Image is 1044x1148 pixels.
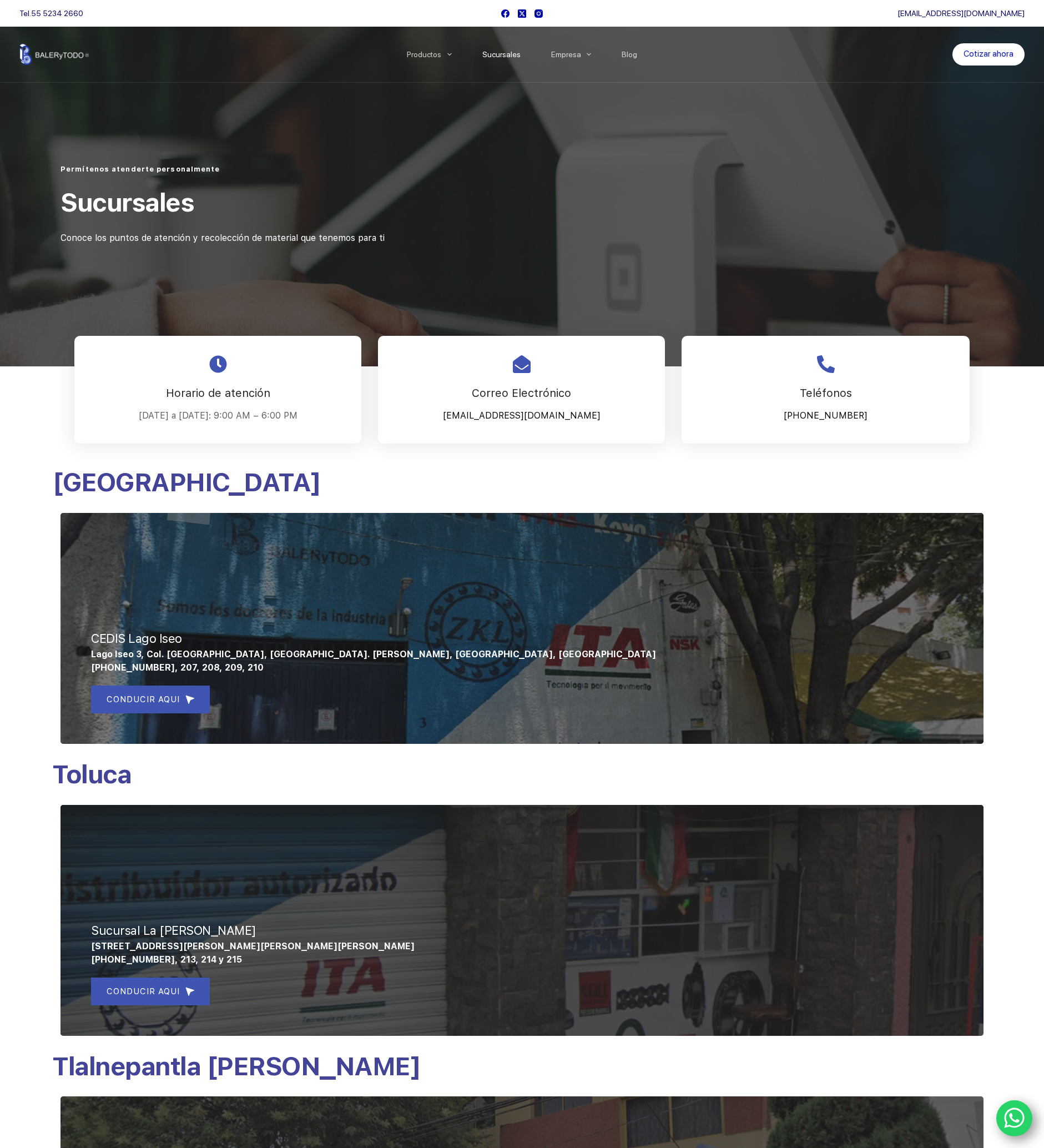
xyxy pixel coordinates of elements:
a: [EMAIL_ADDRESS][DOMAIN_NAME] [897,9,1025,18]
span: Sucursal La [PERSON_NAME] [91,923,256,938]
a: Instagram [534,9,543,18]
span: [PHONE_NUMBER], 207, 208, 209, 210 [91,662,264,673]
span: CEDIS Lago Iseo [91,631,182,646]
span: Toluca [52,759,131,789]
span: Correo Electrónico [472,386,571,400]
span: [PHONE_NUMBER], 213, 214 y 215 [91,954,242,965]
a: CONDUCIR AQUI [91,978,210,1005]
span: Sucursales [60,187,194,218]
span: Tlalnepantla [PERSON_NAME] [52,1051,420,1081]
span: CONDUCIR AQUI [107,985,180,998]
img: Balerytodo [19,44,89,65]
p: [PHONE_NUMBER] [695,407,956,424]
span: Conoce los puntos de atención y recolección de material que tenemos para ti [60,233,385,243]
a: CONDUCIR AQUI [91,686,210,713]
a: X (Twitter) [518,9,526,18]
nav: Menu Principal [391,27,653,82]
span: Horario de atención [166,386,270,400]
a: WhatsApp [996,1100,1033,1137]
a: Facebook [501,9,510,18]
p: [EMAIL_ADDRESS][DOMAIN_NAME] [392,407,651,424]
span: [GEOGRAPHIC_DATA] [52,467,321,497]
span: Lago Iseo 3, Col. [GEOGRAPHIC_DATA], [GEOGRAPHIC_DATA]. [PERSON_NAME], [GEOGRAPHIC_DATA], [GEOGRA... [91,649,656,659]
span: CONDUCIR AQUI [107,693,180,706]
span: Tel. [19,9,83,18]
span: [DATE] a [DATE]: 9:00 AM – 6:00 PM [139,410,297,421]
a: 55 5234 2660 [31,9,83,18]
span: [STREET_ADDRESS][PERSON_NAME][PERSON_NAME][PERSON_NAME] [91,941,415,951]
a: Cotizar ahora [952,43,1025,66]
span: Teléfonos [800,386,852,400]
span: Permítenos atenderte personalmente [60,165,220,173]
